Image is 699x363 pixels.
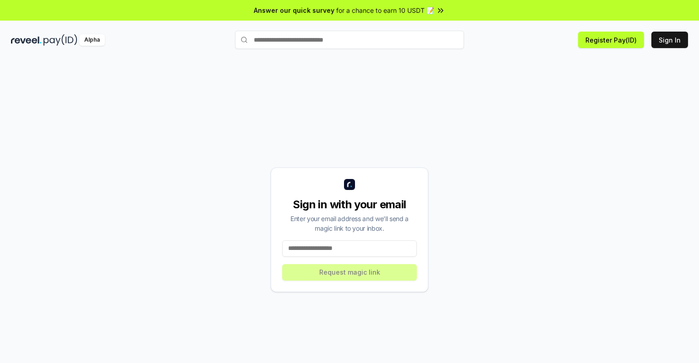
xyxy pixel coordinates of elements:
img: logo_small [344,179,355,190]
span: for a chance to earn 10 USDT 📝 [336,5,434,15]
button: Register Pay(ID) [578,32,644,48]
div: Alpha [79,34,105,46]
div: Enter your email address and we’ll send a magic link to your inbox. [282,214,417,233]
button: Sign In [651,32,688,48]
span: Answer our quick survey [254,5,334,15]
img: pay_id [44,34,77,46]
div: Sign in with your email [282,197,417,212]
img: reveel_dark [11,34,42,46]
